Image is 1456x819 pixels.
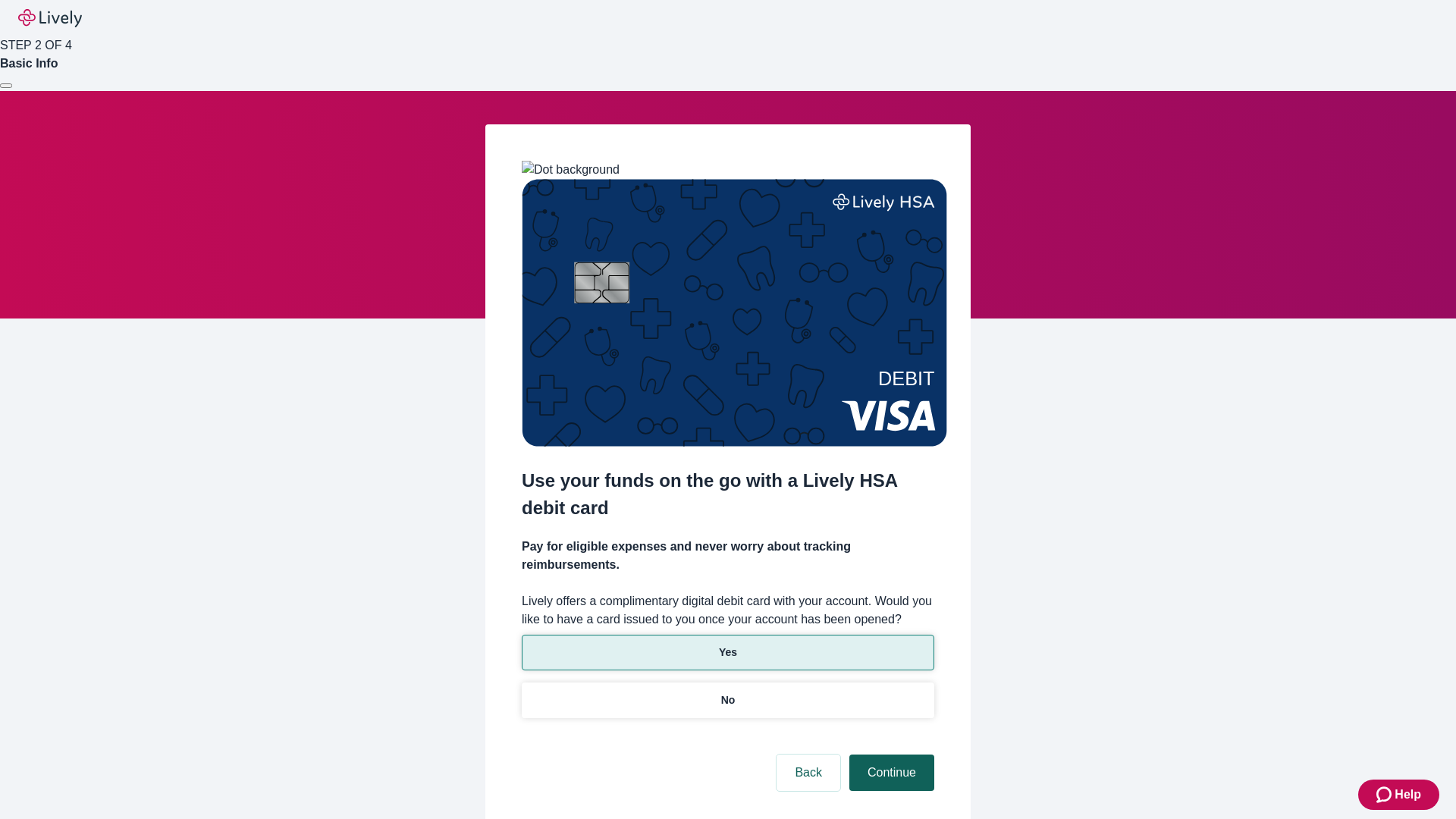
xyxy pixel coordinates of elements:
[522,592,934,629] label: Lively offers a complimentary digital debit card with your account. Would you like to have a card...
[1376,786,1395,804] svg: Zendesk support icon
[777,755,840,791] button: Back
[522,538,934,574] h4: Pay for eligible expenses and never worry about tracking reimbursements.
[522,635,934,670] button: Yes
[849,755,934,791] button: Continue
[522,179,947,447] img: Debit card
[522,161,620,179] img: Dot background
[1358,780,1439,810] button: Zendesk support iconHelp
[719,645,737,661] p: Yes
[721,692,736,708] p: No
[18,9,82,27] img: Lively
[522,682,934,718] button: No
[522,467,934,522] h2: Use your funds on the go with a Lively HSA debit card
[1395,786,1421,804] span: Help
